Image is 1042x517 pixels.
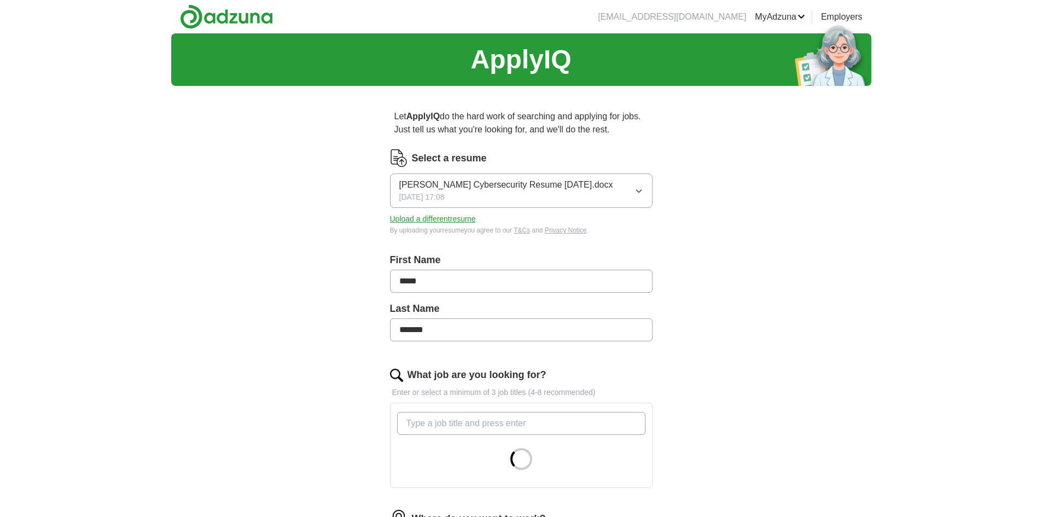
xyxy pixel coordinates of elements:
[399,178,613,191] span: [PERSON_NAME] Cybersecurity Resume [DATE].docx
[598,10,746,24] li: [EMAIL_ADDRESS][DOMAIN_NAME]
[390,369,403,382] img: search.png
[390,253,653,268] label: First Name
[408,368,546,382] label: What job are you looking for?
[180,4,273,29] img: Adzuna logo
[390,387,653,398] p: Enter or select a minimum of 3 job titles (4-8 recommended)
[406,112,440,121] strong: ApplyIQ
[390,213,476,225] button: Upload a differentresume
[390,106,653,141] p: Let do the hard work of searching and applying for jobs. Just tell us what you're looking for, an...
[514,226,530,234] a: T&Cs
[545,226,587,234] a: Privacy Notice
[390,149,408,167] img: CV Icon
[390,225,653,235] div: By uploading your resume you agree to our and .
[399,191,445,203] span: [DATE] 17:08
[755,10,805,24] a: MyAdzuna
[821,10,863,24] a: Employers
[397,412,645,435] input: Type a job title and press enter
[390,301,653,316] label: Last Name
[470,40,571,79] h1: ApplyIQ
[412,151,487,166] label: Select a resume
[390,173,653,208] button: [PERSON_NAME] Cybersecurity Resume [DATE].docx[DATE] 17:08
